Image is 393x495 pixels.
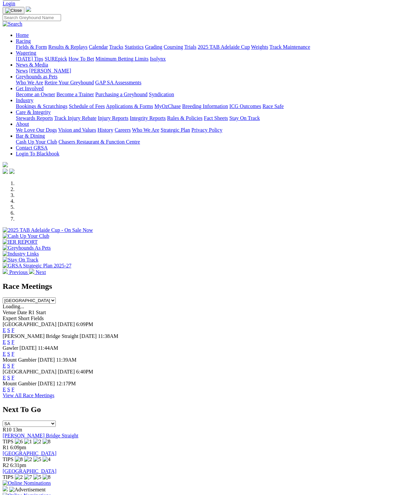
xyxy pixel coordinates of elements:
a: Calendar [89,44,108,50]
img: 15187_Greyhounds_GreysPlayCentral_Resize_SA_WebsiteBanner_300x115_2025.jpg [3,486,8,491]
a: Who We Are [132,127,159,133]
img: 5 [33,456,41,462]
span: Date [17,310,27,315]
img: Stay On Track [3,257,38,263]
a: Fact Sheets [204,115,228,121]
a: Cash Up Your Club [16,139,57,145]
a: ICG Outcomes [229,103,261,109]
a: Statistics [125,44,144,50]
a: F [12,351,15,357]
a: [GEOGRAPHIC_DATA] [3,451,56,456]
a: Bar & Dining [16,133,45,139]
span: 12:17PM [56,381,76,386]
a: E [3,363,6,369]
a: Results & Replays [48,44,87,50]
span: 6:09pm [10,445,26,450]
a: Tracks [109,44,123,50]
a: We Love Our Dogs [16,127,57,133]
span: Venue [3,310,16,315]
a: Become a Trainer [56,92,94,97]
img: logo-grsa-white.png [26,7,31,12]
a: Breeding Information [182,103,228,109]
span: Gawler [3,345,18,351]
span: [DATE] [58,369,75,374]
a: History [97,127,113,133]
img: 7 [24,474,32,480]
span: 6:40PM [76,369,93,374]
img: facebook.svg [3,169,8,174]
a: Strategic Plan [161,127,190,133]
span: TIPS [3,456,14,462]
a: Track Injury Rebate [54,115,96,121]
a: GAP SA Assessments [95,80,142,85]
span: Next [36,269,46,275]
a: S [7,363,10,369]
a: Privacy Policy [191,127,222,133]
a: [DATE] Tips [16,56,43,62]
div: Get Involved [16,92,390,97]
a: Retire Your Greyhound [45,80,94,85]
span: Previous [9,269,28,275]
img: Cash Up Your Club [3,233,49,239]
div: Industry [16,103,390,109]
img: 1 [24,439,32,445]
div: Greyhounds as Pets [16,80,390,86]
span: 6:31pm [10,462,26,468]
a: Track Maintenance [270,44,310,50]
a: Home [16,32,29,38]
a: Stay On Track [229,115,260,121]
a: S [7,351,10,357]
span: Fields [31,316,44,321]
a: S [7,387,10,392]
img: Search [3,21,22,27]
span: R1 Start [28,310,46,315]
img: 2025 TAB Adelaide Cup - On Sale Now [3,227,93,233]
span: Expert [3,316,17,321]
div: Racing [16,44,390,50]
a: Stewards Reports [16,115,53,121]
img: chevron-right-pager-white.svg [29,269,34,274]
span: R1 [3,445,9,450]
a: Bookings & Scratchings [16,103,67,109]
a: Isolynx [150,56,166,62]
a: Vision and Values [58,127,96,133]
span: Loading... [3,304,24,309]
a: Login [3,1,15,6]
a: Become an Owner [16,92,55,97]
img: Online Nominations [3,480,51,486]
a: Previous [3,269,29,275]
a: View All Race Meetings [3,393,54,398]
a: Greyhounds as Pets [16,74,57,79]
h2: Next To Go [3,405,390,414]
img: 8 [43,439,50,445]
div: About [16,127,390,133]
a: F [12,375,15,380]
a: SUREpick [45,56,67,62]
a: F [12,327,15,333]
a: Purchasing a Greyhound [95,92,147,97]
div: Care & Integrity [16,115,390,121]
span: R2 [3,462,9,468]
a: Care & Integrity [16,109,51,115]
span: [DATE] [80,333,97,339]
img: 8 [43,474,50,480]
a: F [12,339,15,345]
a: Racing [16,38,31,44]
a: E [3,351,6,357]
a: Weights [251,44,268,50]
a: S [7,339,10,345]
a: Schedule of Fees [69,103,105,109]
a: Next [29,269,46,275]
img: chevron-left-pager-white.svg [3,269,8,274]
span: R10 [3,427,12,432]
a: Rules & Policies [167,115,203,121]
img: GRSA Strategic Plan 2025-27 [3,263,71,269]
a: Who We Are [16,80,43,85]
div: News & Media [16,68,390,74]
a: [PERSON_NAME] Bridge Straight [3,433,78,438]
a: E [3,375,6,380]
a: Industry [16,97,33,103]
a: Minimum Betting Limits [95,56,148,62]
a: [PERSON_NAME] [29,68,71,73]
a: E [3,327,6,333]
